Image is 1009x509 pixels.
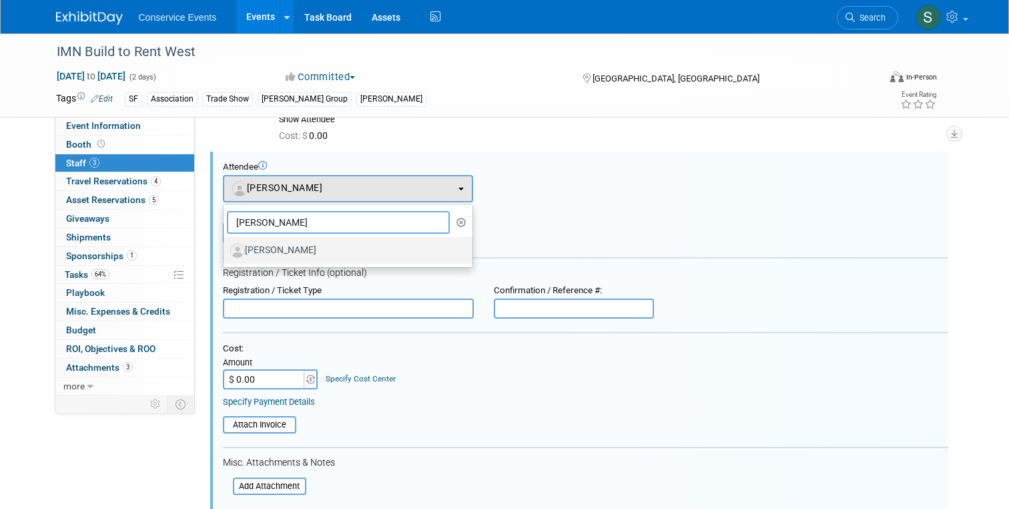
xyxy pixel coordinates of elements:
[223,343,948,355] div: Cost:
[593,73,759,83] span: [GEOGRAPHIC_DATA], [GEOGRAPHIC_DATA]
[55,136,194,154] a: Booth
[55,154,194,172] a: Staff3
[326,374,396,383] a: Specify Cost Center
[202,92,253,106] div: Trade Show
[223,457,948,469] div: Misc. Attachments & Notes
[55,321,194,339] a: Budget
[65,269,109,280] span: Tasks
[139,12,217,23] span: Conservice Events
[56,11,123,25] img: ExhibitDay
[55,340,194,358] a: ROI, Objectives & ROO
[66,306,170,317] span: Misc. Expenses & Credits
[837,6,898,29] a: Search
[56,70,126,82] span: [DATE] [DATE]
[66,120,141,131] span: Event Information
[279,114,938,125] div: Show Attendee
[55,228,194,246] a: Shipments
[281,70,360,84] button: Committed
[906,72,937,82] div: In-Person
[128,73,156,81] span: (2 days)
[900,92,936,98] div: Event Rating
[167,395,194,413] td: Toggle Event Tabs
[55,303,194,321] a: Misc. Expenses & Credits
[494,285,654,297] div: Confirmation / Reference #:
[66,325,96,335] span: Budget
[95,139,107,149] span: Booth not reserved yet
[855,13,886,23] span: Search
[279,130,333,141] span: 0.00
[230,240,459,261] label: [PERSON_NAME]
[144,395,167,413] td: Personalize Event Tab Strip
[56,92,113,107] td: Tags
[55,247,194,265] a: Sponsorships1
[91,94,113,104] a: Edit
[916,5,941,30] img: Savannah Doctor
[55,266,194,284] a: Tasks64%
[230,243,245,258] img: Associate-Profile-5.png
[63,381,85,391] span: more
[7,5,706,19] body: Rich Text Area. Press ALT-0 for help.
[807,69,937,90] div: Event Format
[147,92,198,106] div: Association
[55,284,194,302] a: Playbook
[91,269,109,279] span: 64%
[223,397,315,407] a: Specify Payment Details
[66,176,161,186] span: Travel Reservations
[66,362,133,373] span: Attachments
[232,182,323,193] span: [PERSON_NAME]
[279,130,309,141] span: Cost: $
[55,191,194,209] a: Asset Reservations5
[55,359,194,377] a: Attachments3
[127,250,137,261] span: 1
[85,71,97,81] span: to
[149,195,159,205] span: 5
[55,377,194,395] a: more
[55,117,194,135] a: Event Information
[66,250,137,261] span: Sponsorships
[55,172,194,190] a: Travel Reservations4
[123,362,133,372] span: 3
[52,40,862,64] div: IMN Build to Rent West
[151,176,161,186] span: 4
[223,267,948,279] div: Registration / Ticket Info (optional)
[356,92,426,106] div: [PERSON_NAME]
[66,139,107,150] span: Booth
[890,71,904,82] img: Format-Inperson.png
[223,175,473,202] button: [PERSON_NAME]
[66,343,155,354] span: ROI, Objectives & ROO
[66,213,109,224] span: Giveaways
[66,158,99,168] span: Staff
[125,92,142,106] div: SF
[258,92,352,106] div: [PERSON_NAME] Group
[66,194,159,205] span: Asset Reservations
[55,210,194,228] a: Giveaways
[223,357,320,369] div: Amount
[223,285,474,297] div: Registration / Ticket Type
[227,211,450,234] input: Search
[66,287,105,298] span: Playbook
[66,232,111,242] span: Shipments
[223,162,948,173] div: Attendee
[89,158,99,168] span: 3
